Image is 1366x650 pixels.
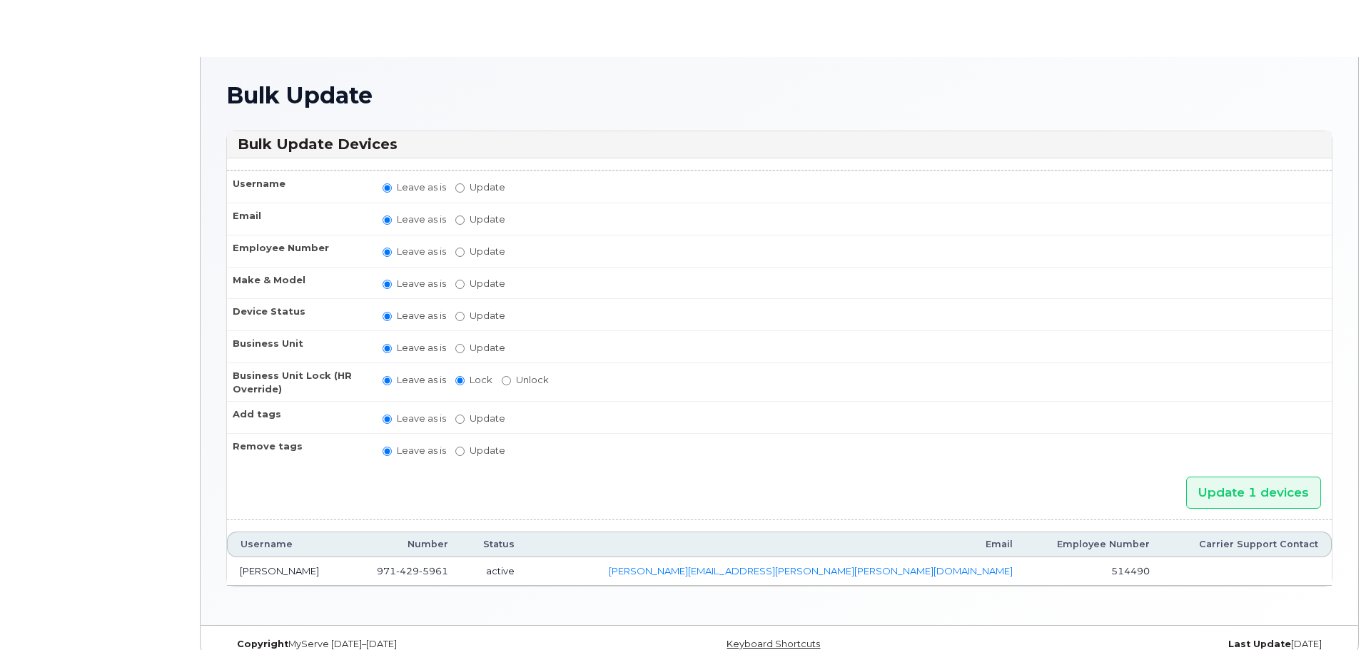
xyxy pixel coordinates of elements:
label: Update [455,444,505,457]
a: [PERSON_NAME][EMAIL_ADDRESS][PERSON_NAME][PERSON_NAME][DOMAIN_NAME] [609,565,1013,577]
label: Leave as is [383,373,446,387]
strong: Last Update [1228,639,1291,649]
label: Update [455,277,505,290]
input: Leave as is [383,183,392,193]
label: Lock [455,373,492,387]
th: Employee Number [227,235,370,267]
input: Leave as is [383,376,392,385]
label: Update [455,213,505,226]
input: Update [455,415,465,424]
input: Update [455,248,465,257]
th: Number [348,532,461,557]
input: Leave as is [383,344,392,353]
th: Business Unit Lock (HR Override) [227,362,370,401]
h1: Bulk Update [226,83,1332,108]
th: Remove tags [227,433,370,465]
strong: Copyright [237,639,288,649]
th: Username [227,171,370,203]
th: Employee Number [1026,532,1163,557]
td: 514490 [1026,557,1163,586]
th: Device Status [227,298,370,330]
label: Update [455,309,505,323]
th: Carrier Support Contact [1163,532,1332,557]
th: Email [527,532,1026,557]
label: Update [455,181,505,194]
input: Update [455,344,465,353]
label: Update [455,245,505,258]
span: 5961 [419,565,448,577]
input: Leave as is [383,415,392,424]
a: Keyboard Shortcuts [727,639,820,649]
input: Update [455,312,465,321]
label: Leave as is [383,245,446,258]
input: Update 1 devices [1186,477,1321,509]
th: Business Unit [227,330,370,362]
label: Update [455,341,505,355]
label: Leave as is [383,181,446,194]
label: Update [455,412,505,425]
input: Leave as is [383,447,392,456]
input: Update [455,215,465,225]
div: [DATE] [963,639,1332,650]
input: Lock [455,376,465,385]
td: [PERSON_NAME] [227,557,348,586]
span: 429 [396,565,419,577]
th: Username [227,532,348,557]
td: active [461,557,527,586]
label: Leave as is [383,213,446,226]
input: Update [455,447,465,456]
div: MyServe [DATE]–[DATE] [226,639,595,650]
th: Make & Model [227,267,370,299]
h3: Bulk Update Devices [238,135,1321,154]
label: Leave as is [383,341,446,355]
label: Leave as is [383,277,446,290]
th: Add tags [227,401,370,433]
label: Leave as is [383,444,446,457]
th: Status [461,532,527,557]
input: Leave as is [383,248,392,257]
input: Leave as is [383,312,392,321]
th: Email [227,203,370,235]
input: Leave as is [383,280,392,289]
span: 971 [377,565,448,577]
input: Unlock [502,376,511,385]
input: Update [455,183,465,193]
input: Update [455,280,465,289]
label: Unlock [502,373,549,387]
input: Leave as is [383,215,392,225]
label: Leave as is [383,309,446,323]
label: Leave as is [383,412,446,425]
